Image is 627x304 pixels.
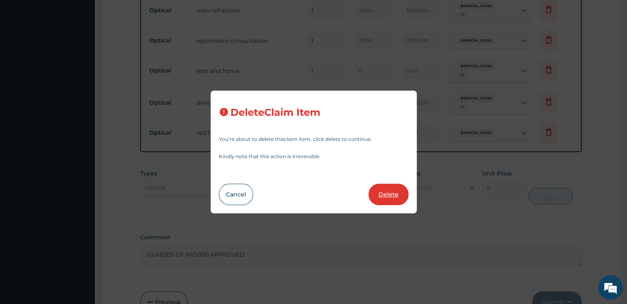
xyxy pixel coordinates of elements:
button: Delete [369,184,409,205]
button: Cancel [219,184,253,205]
span: We're online! [48,96,114,180]
textarea: Type your message and hit 'Enter' [4,210,157,239]
div: Chat with us now [43,46,139,57]
div: Minimize live chat window [135,4,155,24]
p: You’re about to delete this claim item , click delete to continue. [219,137,409,142]
h3: Delete Claim Item [230,107,320,118]
img: d_794563401_company_1708531726252_794563401 [15,41,33,62]
p: Kindly note that this action is irreversible [219,154,409,159]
